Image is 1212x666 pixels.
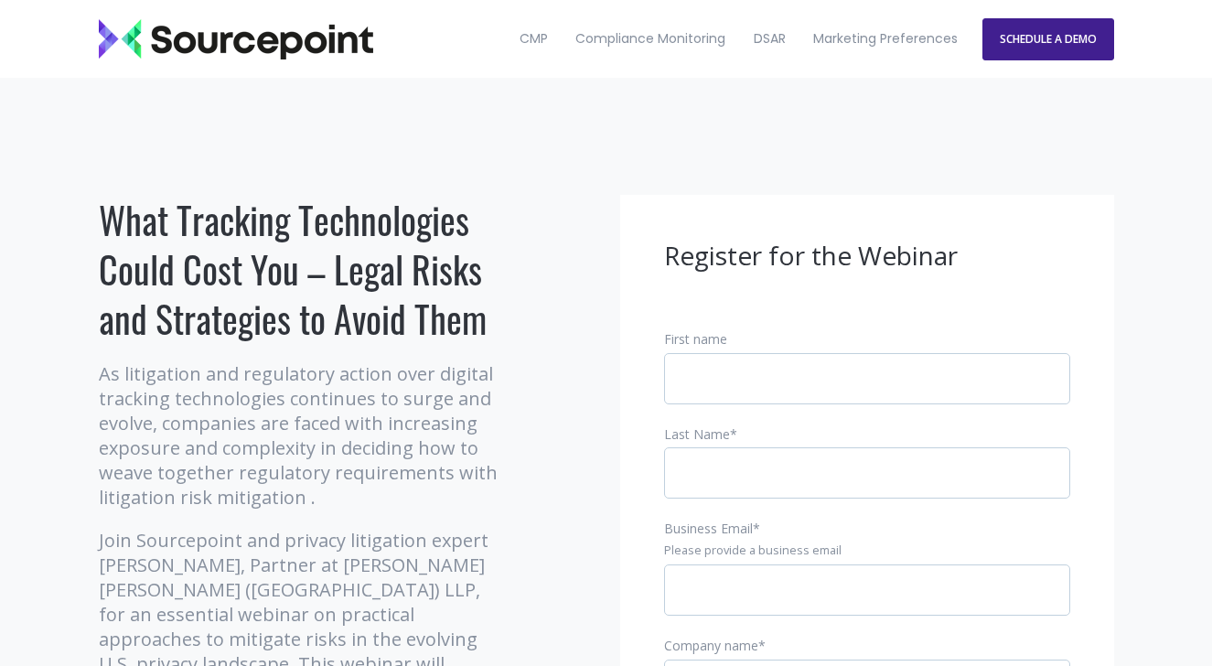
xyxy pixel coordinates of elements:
[664,542,1070,559] legend: Please provide a business email
[664,425,730,443] span: Last Name
[982,18,1114,60] a: SCHEDULE A DEMO
[99,361,506,510] p: As litigation and regulatory action over digital tracking technologies continues to surge and evo...
[664,637,758,654] span: Company name
[99,195,506,343] h1: What Tracking Technologies Could Cost You – Legal Risks and Strategies to Avoid Them
[664,239,1070,274] h3: Register for the Webinar
[664,520,753,537] span: Business Email
[664,330,727,348] span: First name
[99,19,373,59] img: Sourcepoint_logo_black_transparent (2)-2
